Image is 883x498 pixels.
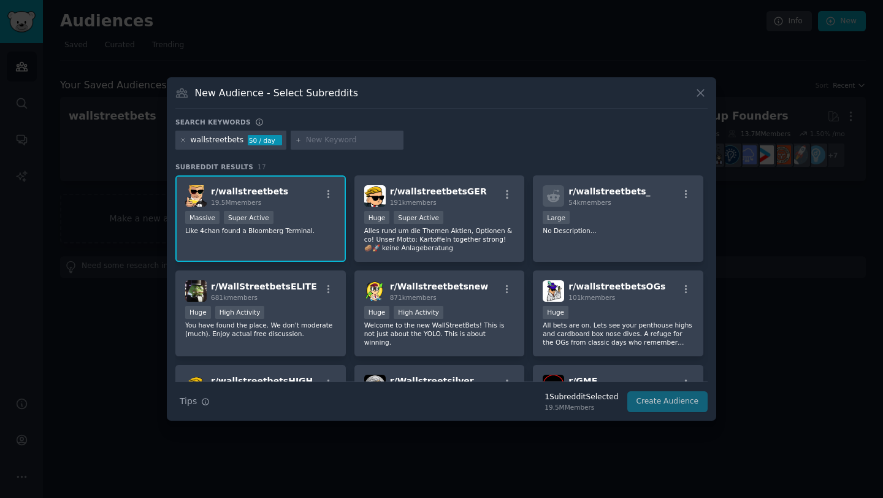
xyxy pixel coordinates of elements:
h3: Search keywords [175,118,251,126]
span: 17 [258,163,266,170]
h3: New Audience - Select Subreddits [195,86,358,99]
div: Huge [185,306,211,319]
span: 871k members [390,294,437,301]
div: Huge [364,211,390,224]
div: High Activity [215,306,265,319]
p: Alles rund um die Themen Aktien, Optionen & co! Unser Motto: Kartoffeln together strong! 🥔🚀 keine... [364,226,515,252]
span: 681k members [211,294,258,301]
span: r/ wallstreetbets [211,186,288,196]
span: r/ wallstreetbetsOGs [568,282,665,291]
div: wallstreetbets [191,135,244,146]
img: wallstreetbetsGER [364,185,386,207]
button: Tips [175,391,214,412]
p: Welcome to the new WallStreetBets! This is not just about the YOLO. This is about winning. [364,321,515,347]
div: Huge [364,306,390,319]
img: Wallstreetsilver [364,375,386,396]
span: r/ WallStreetbetsELITE [211,282,317,291]
span: r/ wallstreetbetsHIGH [211,376,313,386]
p: All bets are on. Lets see your penthouse highs and cardboard box nose dives. A refuge for the OGs... [543,321,694,347]
img: WallStreetbetsELITE [185,280,207,302]
p: No Description... [543,226,694,235]
span: r/ wallstreetbets_ [568,186,650,196]
div: 50 / day [248,135,282,146]
img: GME [543,375,564,396]
img: Wallstreetbetsnew [364,280,386,302]
span: 191k members [390,199,437,206]
span: 19.5M members [211,199,261,206]
div: High Activity [394,306,443,319]
img: wallstreetbetsOGs [543,280,564,302]
div: 1 Subreddit Selected [545,392,618,403]
span: r/ Wallstreetsilver [390,376,474,386]
span: Tips [180,395,197,408]
span: Subreddit Results [175,163,253,171]
p: You have found the place. We don't moderate (much). Enjoy actual free discussion. [185,321,336,338]
span: r/ wallstreetbetsGER [390,186,487,196]
p: Like 4chan found a Bloomberg Terminal. [185,226,336,235]
span: r/ Wallstreetbetsnew [390,282,489,291]
div: Large [543,211,570,224]
span: 54k members [568,199,611,206]
span: 101k members [568,294,615,301]
div: 19.5M Members [545,403,618,412]
span: r/ GME [568,376,597,386]
input: New Keyword [306,135,399,146]
div: Super Active [224,211,273,224]
img: wallstreetbets [185,185,207,207]
div: Super Active [394,211,443,224]
div: Huge [543,306,568,319]
img: wallstreetbetsHIGH [185,375,207,396]
div: Massive [185,211,220,224]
